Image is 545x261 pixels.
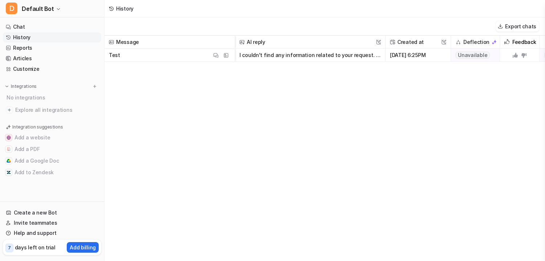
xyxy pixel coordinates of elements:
[109,49,120,62] p: Test
[3,143,101,155] button: Add a PDFAdd a PDF
[7,170,11,175] img: Add to Zendesk
[12,124,63,130] p: Integration suggestions
[3,22,101,32] a: Chat
[389,36,448,49] span: Created at
[15,104,98,116] span: Explore all integrations
[116,5,134,12] div: History
[3,53,101,64] a: Articles
[3,167,101,178] button: Add to ZendeskAdd to Zendesk
[3,64,101,74] a: Customize
[455,52,490,59] span: Unavailable
[15,244,56,251] p: days left on trial
[70,244,96,251] p: Add billing
[3,83,39,90] button: Integrations
[7,147,11,151] img: Add a PDF
[107,36,232,49] span: Message
[3,155,101,167] button: Add a Google DocAdd a Google Doc
[3,228,101,238] a: Help and support
[238,36,382,49] span: AI reply
[512,36,536,49] h2: Feedback
[7,159,11,163] img: Add a Google Doc
[6,106,13,114] img: explore all integrations
[3,208,101,218] a: Create a new Bot
[3,218,101,228] a: Invite teammates
[8,245,11,251] p: 7
[239,49,381,62] button: I couldn't find any information related to your request. Could you please provide more details or...
[463,36,489,49] h2: Deflection
[4,91,101,103] div: No integrations
[496,21,539,32] button: Export chats
[67,242,99,253] button: Add billing
[3,132,101,143] button: Add a websiteAdd a website
[3,32,101,42] a: History
[22,4,54,14] span: Default Bot
[7,135,11,140] img: Add a website
[92,84,97,89] img: menu_add.svg
[389,49,448,62] span: [DATE] 6:25PM
[3,105,101,115] a: Explore all integrations
[6,3,17,14] span: D
[4,84,9,89] img: expand menu
[3,43,101,53] a: Reports
[11,83,37,89] p: Integrations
